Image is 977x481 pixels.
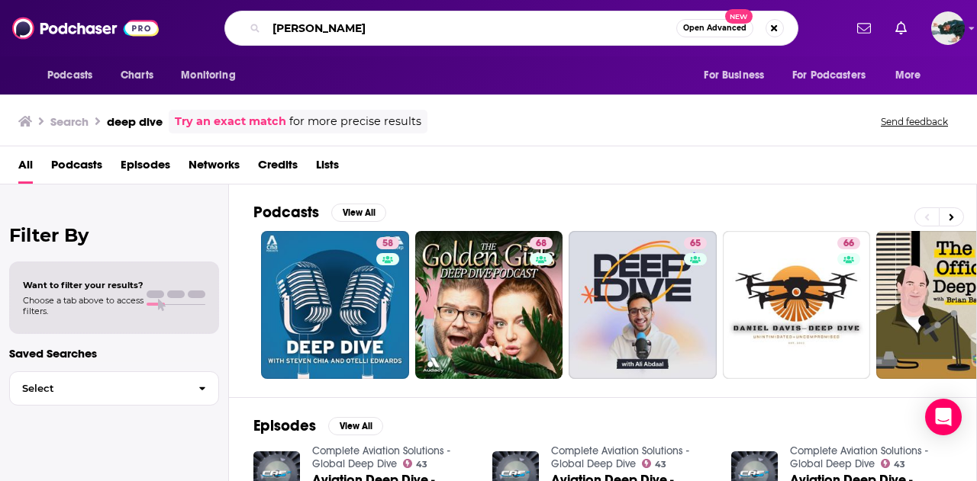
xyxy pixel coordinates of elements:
[851,15,877,41] a: Show notifications dropdown
[684,237,707,249] a: 65
[530,237,553,249] a: 68
[416,461,427,468] span: 43
[885,61,940,90] button: open menu
[289,113,421,130] span: for more precise results
[12,14,159,43] img: Podchaser - Follow, Share and Rate Podcasts
[925,399,962,435] div: Open Intercom Messenger
[782,61,888,90] button: open menu
[328,417,383,435] button: View All
[121,65,153,86] span: Charts
[843,236,854,252] span: 66
[253,203,386,222] a: PodcastsView All
[51,152,102,184] a: Podcasts
[331,204,386,222] button: View All
[258,152,298,184] a: Credits
[792,65,866,86] span: For Podcasters
[889,15,913,41] a: Show notifications dropdown
[723,231,871,379] a: 66
[725,9,753,24] span: New
[931,11,965,45] span: Logged in as fsg.publicity
[111,61,163,90] a: Charts
[107,114,163,129] h3: deep dive
[9,371,219,406] button: Select
[253,416,383,435] a: EpisodesView All
[37,61,112,90] button: open menu
[569,231,717,379] a: 65
[837,237,860,249] a: 66
[551,444,689,470] a: Complete Aviation Solutions - Global Deep Dive
[931,11,965,45] img: User Profile
[415,231,563,379] a: 68
[10,383,186,393] span: Select
[881,459,906,468] a: 43
[9,346,219,361] p: Saved Searches
[676,19,753,37] button: Open AdvancedNew
[894,461,905,468] span: 43
[181,65,235,86] span: Monitoring
[876,115,953,128] button: Send feedback
[253,203,319,222] h2: Podcasts
[9,224,219,246] h2: Filter By
[23,280,143,290] span: Want to filter your results?
[655,461,666,468] span: 43
[224,11,798,46] div: Search podcasts, credits, & more...
[170,61,255,90] button: open menu
[266,16,676,40] input: Search podcasts, credits, & more...
[23,295,143,316] span: Choose a tab above to access filters.
[189,152,240,184] a: Networks
[18,152,33,184] a: All
[704,65,764,86] span: For Business
[931,11,965,45] button: Show profile menu
[895,65,921,86] span: More
[790,444,928,470] a: Complete Aviation Solutions - Global Deep Dive
[312,444,450,470] a: Complete Aviation Solutions - Global Deep Dive
[693,61,783,90] button: open menu
[382,236,393,252] span: 58
[403,459,428,468] a: 43
[121,152,170,184] a: Episodes
[690,236,701,252] span: 65
[253,416,316,435] h2: Episodes
[261,231,409,379] a: 58
[47,65,92,86] span: Podcasts
[683,24,746,32] span: Open Advanced
[50,114,89,129] h3: Search
[316,152,339,184] a: Lists
[175,113,286,130] a: Try an exact match
[376,237,399,249] a: 58
[642,459,667,468] a: 43
[536,236,547,252] span: 68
